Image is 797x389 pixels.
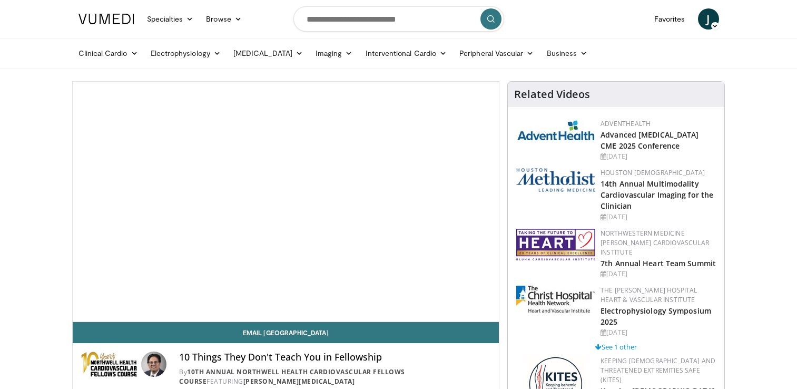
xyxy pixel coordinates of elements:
[648,8,692,30] a: Favorites
[179,352,490,363] h4: 10 Things They Don't Teach You in Fellowship
[227,43,309,64] a: [MEDICAL_DATA]
[516,119,595,141] img: 5c3c682d-da39-4b33-93a5-b3fb6ba9580b.jpg.150x105_q85_autocrop_double_scale_upscale_version-0.2.jpg
[601,130,698,151] a: Advanced [MEDICAL_DATA] CME 2025 Conference
[179,367,405,386] a: 10th Annual Northwell Health Cardiovascular Fellows Course
[81,352,137,377] img: 10th Annual Northwell Health Cardiovascular Fellows Course
[243,377,355,386] a: [PERSON_NAME][MEDICAL_DATA]
[78,14,134,24] img: VuMedi Logo
[141,8,200,30] a: Specialties
[540,43,594,64] a: Business
[601,119,651,128] a: AdventHealth
[73,322,499,343] a: Email [GEOGRAPHIC_DATA]
[179,367,490,386] div: By FEATURING
[514,88,590,101] h4: Related Videos
[141,352,166,377] img: Avatar
[144,43,227,64] a: Electrophysiology
[601,356,715,384] a: Keeping [DEMOGRAPHIC_DATA] and Threatened Extremities Safe (KITES)
[309,43,359,64] a: Imaging
[601,152,716,161] div: [DATE]
[72,43,144,64] a: Clinical Cardio
[601,212,716,222] div: [DATE]
[601,168,705,177] a: Houston [DEMOGRAPHIC_DATA]
[293,6,504,32] input: Search topics, interventions
[601,306,711,327] a: Electrophysiology Symposium 2025
[595,342,637,352] a: See 1 other
[516,229,595,260] img: f8a43200-de9b-4ddf-bb5c-8eb0ded660b2.png.150x105_q85_autocrop_double_scale_upscale_version-0.2.png
[601,229,709,257] a: Northwestern Medicine [PERSON_NAME] Cardiovascular Institute
[516,168,595,192] img: 5e4488cc-e109-4a4e-9fd9-73bb9237ee91.png.150x105_q85_autocrop_double_scale_upscale_version-0.2.png
[200,8,248,30] a: Browse
[359,43,454,64] a: Interventional Cardio
[698,8,719,30] a: J
[601,179,713,211] a: 14th Annual Multimodality Cardiovascular Imaging for the Clinician
[453,43,540,64] a: Peripheral Vascular
[601,258,716,268] a: 7th Annual Heart Team Summit
[601,286,697,304] a: The [PERSON_NAME] Hospital Heart & Vascular Institute
[601,328,716,337] div: [DATE]
[601,269,716,279] div: [DATE]
[516,286,595,313] img: 32b1860c-ff7d-4915-9d2b-64ca529f373e.jpg.150x105_q85_autocrop_double_scale_upscale_version-0.2.jpg
[73,82,499,322] video-js: Video Player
